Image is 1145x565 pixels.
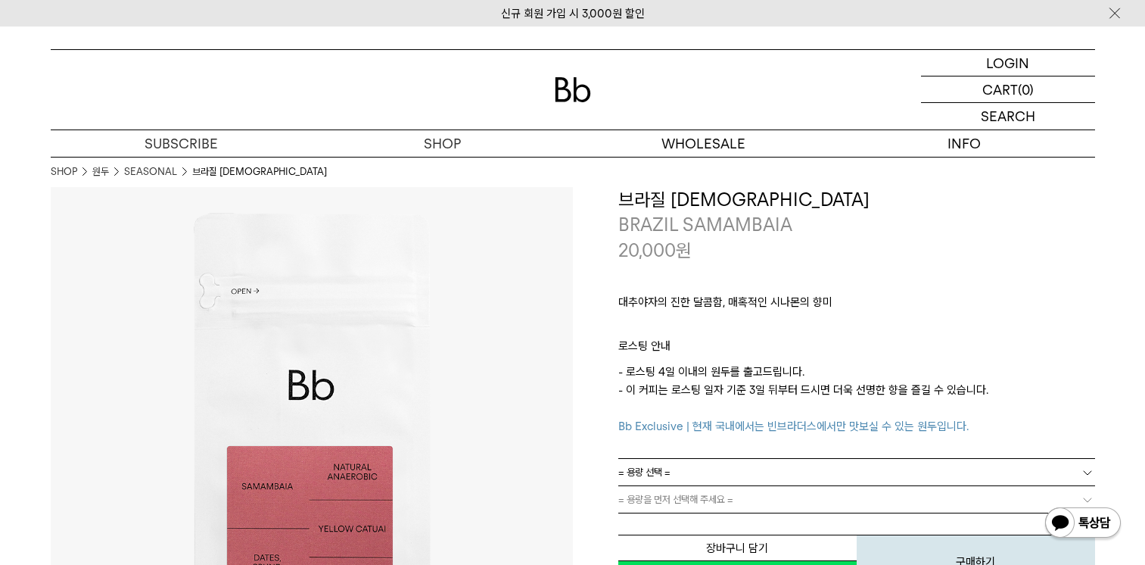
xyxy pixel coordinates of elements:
[501,7,645,20] a: 신규 회원 가입 시 3,000원 할인
[921,76,1095,103] a: CART (0)
[618,212,1095,238] p: BRAZIL SAMAMBAIA
[981,103,1035,130] p: SEARCH
[618,420,969,433] span: Bb Exclusive | 현재 국내에서는 빈브라더스에서만 맛보실 수 있는 원두입니다.
[573,130,834,157] p: WHOLESALE
[1044,506,1122,542] img: 카카오톡 채널 1:1 채팅 버튼
[555,77,591,102] img: 로고
[618,238,692,264] p: 20,000
[982,76,1018,102] p: CART
[1018,76,1034,102] p: (0)
[676,239,692,261] span: 원
[618,459,671,485] span: = 용량 선택 =
[921,50,1095,76] a: LOGIN
[986,50,1029,76] p: LOGIN
[92,164,109,179] a: 원두
[618,486,733,513] span: = 용량을 먼저 선택해 주세요 =
[618,187,1095,213] h3: 브라질 [DEMOGRAPHIC_DATA]
[618,293,1095,319] p: 대추야자의 진한 달콤함, 매혹적인 시나몬의 향미
[51,130,312,157] a: SUBSCRIBE
[618,535,857,561] button: 장바구니 담기
[192,164,327,179] li: 브라질 [DEMOGRAPHIC_DATA]
[618,319,1095,337] p: ㅤ
[618,337,1095,363] p: 로스팅 안내
[312,130,573,157] a: SHOP
[124,164,177,179] a: SEASONAL
[51,164,77,179] a: SHOP
[834,130,1095,157] p: INFO
[618,363,1095,435] p: - 로스팅 4일 이내의 원두를 출고드립니다. - 이 커피는 로스팅 일자 기준 3일 뒤부터 드시면 더욱 선명한 향을 즐길 수 있습니다.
